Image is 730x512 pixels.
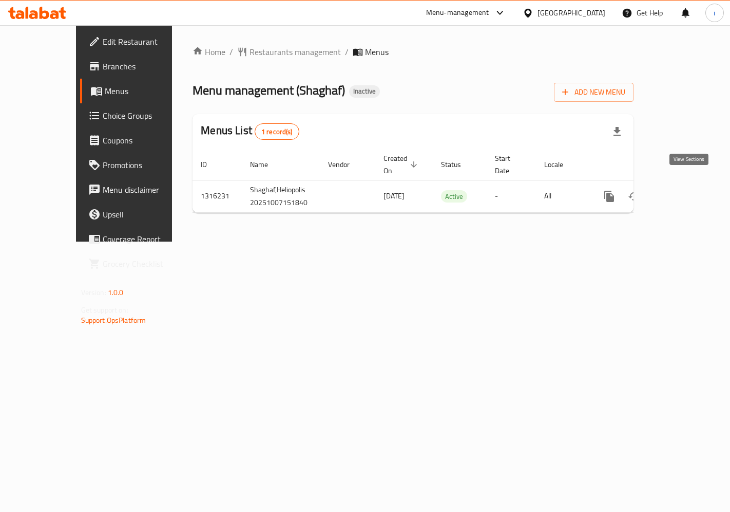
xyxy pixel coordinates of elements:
[80,251,198,276] a: Grocery Checklist
[255,123,299,140] div: Total records count
[229,46,233,58] li: /
[349,85,380,98] div: Inactive
[328,158,363,171] span: Vendor
[80,227,198,251] a: Coverage Report
[103,60,189,72] span: Branches
[103,134,189,147] span: Coupons
[487,180,536,212] td: -
[537,7,605,19] div: [GEOGRAPHIC_DATA]
[80,79,198,103] a: Menus
[622,184,646,209] button: Change Status
[81,303,128,317] span: Get support on:
[242,180,320,212] td: Shaghaf,Heliopolis 20251007151840
[554,83,633,102] button: Add New Menu
[441,191,467,203] span: Active
[81,286,106,299] span: Version:
[383,152,420,177] span: Created On
[193,46,633,58] nav: breadcrumb
[714,7,715,19] span: i
[201,123,299,140] h2: Menus List
[544,158,577,171] span: Locale
[103,159,189,171] span: Promotions
[345,46,349,58] li: /
[103,184,189,196] span: Menu disclaimer
[80,177,198,202] a: Menu disclaimer
[103,208,189,221] span: Upsell
[103,109,189,122] span: Choice Groups
[383,189,405,203] span: [DATE]
[80,29,198,54] a: Edit Restaurant
[441,158,474,171] span: Status
[597,184,622,209] button: more
[237,46,341,58] a: Restaurants management
[105,85,189,97] span: Menus
[193,180,242,212] td: 1316231
[562,86,625,99] span: Add New Menu
[103,35,189,48] span: Edit Restaurant
[426,7,489,19] div: Menu-management
[103,258,189,270] span: Grocery Checklist
[255,127,299,137] span: 1 record(s)
[365,46,389,58] span: Menus
[349,87,380,96] span: Inactive
[81,314,146,327] a: Support.OpsPlatform
[193,149,704,213] table: enhanced table
[80,128,198,153] a: Coupons
[495,152,524,177] span: Start Date
[103,233,189,245] span: Coverage Report
[80,103,198,128] a: Choice Groups
[108,286,124,299] span: 1.0.0
[536,180,589,212] td: All
[80,54,198,79] a: Branches
[589,149,704,180] th: Actions
[605,119,629,144] div: Export file
[201,158,220,171] span: ID
[441,190,467,203] div: Active
[249,46,341,58] span: Restaurants management
[193,46,225,58] a: Home
[80,202,198,227] a: Upsell
[193,79,345,102] span: Menu management ( Shaghaf )
[80,153,198,177] a: Promotions
[250,158,281,171] span: Name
